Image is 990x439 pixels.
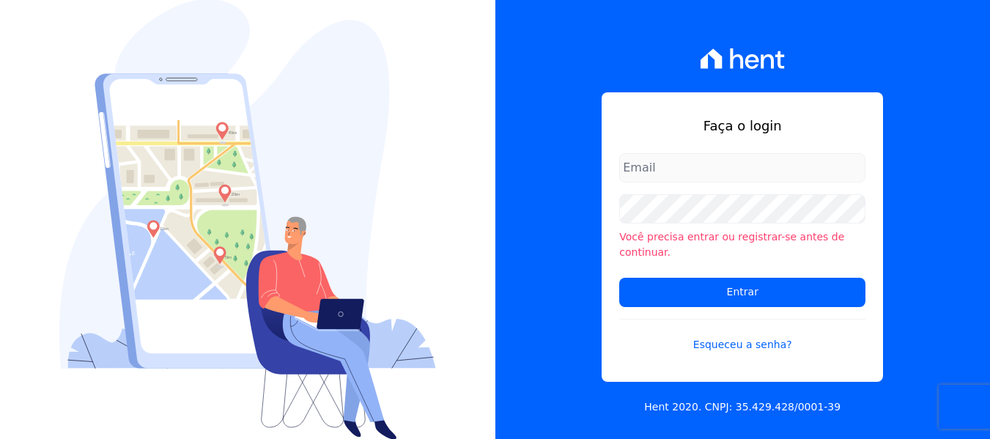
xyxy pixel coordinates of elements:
h1: Faça o login [619,116,865,136]
input: Entrar [619,278,865,307]
li: Você precisa entrar ou registrar-se antes de continuar. [619,229,865,260]
a: Esqueceu a senha? [619,319,865,353]
p: Hent 2020. CNPJ: 35.429.428/0001-39 [644,399,841,415]
input: Email [619,153,865,182]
